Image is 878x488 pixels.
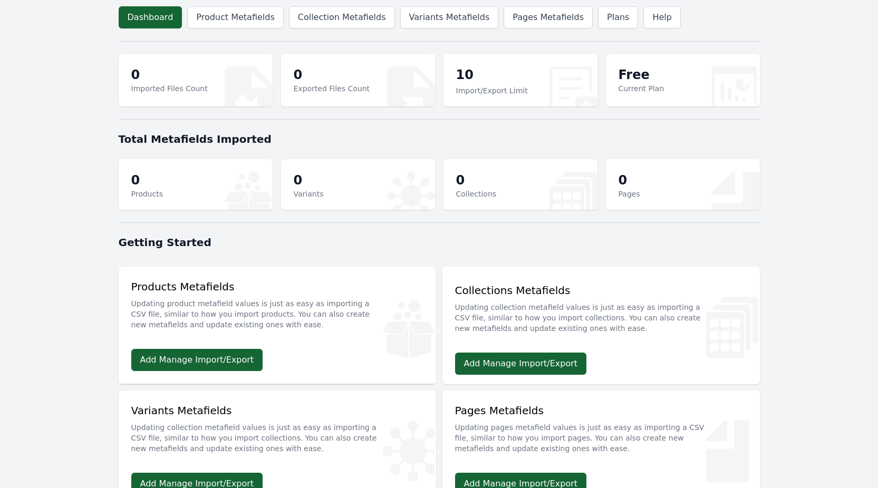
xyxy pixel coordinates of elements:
div: Collections Metafields [455,283,747,340]
a: Add Manage Import/Export [455,353,587,375]
p: Updating collection metafield values is just as easy as importing a CSV file, similar to how you ... [131,418,423,454]
div: Products Metafields [131,279,423,336]
a: Pages Metafields [504,6,593,28]
p: 0 [131,66,208,83]
p: Collections [456,189,497,199]
p: Updating product metafield values is just as easy as importing a CSV file, similar to how you imp... [131,294,423,330]
p: Products [131,189,163,199]
p: Current Plan [619,83,664,94]
p: 0 [456,172,497,189]
div: Variants Metafields [131,403,423,460]
p: Pages [619,189,640,199]
p: Updating pages metafield values is just as easy as importing a CSV file, similar to how you impor... [455,418,747,454]
p: Import/Export Limit [456,85,528,96]
h1: Getting Started [119,235,760,250]
p: 0 [619,172,640,189]
p: Free [619,66,664,83]
a: Dashboard [119,6,182,28]
p: Updating collection metafield values is just as easy as importing a CSV file, similar to how you ... [455,298,747,334]
p: Variants [294,189,324,199]
p: 10 [456,66,528,85]
p: 0 [294,66,370,83]
a: Help [643,6,680,28]
p: Imported Files Count [131,83,208,94]
p: 0 [294,172,324,189]
a: Variants Metafields [400,6,499,28]
a: Plans [598,6,638,28]
p: Exported Files Count [294,83,370,94]
a: Product Metafields [187,6,283,28]
h1: Total Metafields Imported [119,132,760,147]
p: 0 [131,172,163,189]
a: Collection Metafields [289,6,395,28]
a: Add Manage Import/Export [131,349,263,371]
div: Pages Metafields [455,403,747,460]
